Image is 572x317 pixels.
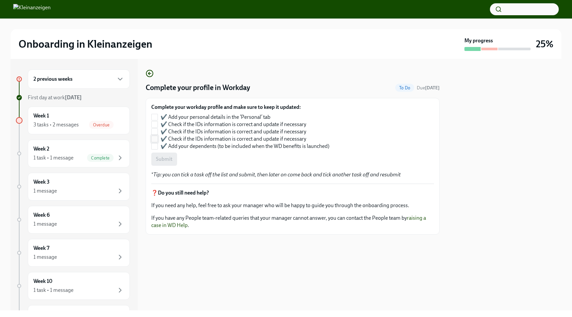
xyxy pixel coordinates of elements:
div: 1 task • 1 message [33,154,73,161]
span: October 8th, 2025 09:00 [417,85,440,91]
span: ✔️ Add your dependents (to be included when the WD benefits is launched) [161,143,329,150]
div: 3 tasks • 2 messages [33,121,79,128]
strong: [DATE] [65,94,82,101]
a: Week 61 message [16,206,130,234]
a: Week 71 message [16,239,130,267]
h6: Week 7 [33,245,49,252]
span: ✔️ Check if the IDs information is correct and update if necessary [161,128,306,135]
a: Week 13 tasks • 2 messagesOverdue [16,107,130,134]
div: 2 previous weeks [28,69,130,89]
div: 1 message [33,187,57,195]
strong: My progress [464,37,493,44]
h6: Week 2 [33,145,49,153]
img: Kleinanzeigen [13,4,51,15]
h3: 25% [536,38,553,50]
a: Week 101 task • 1 message [16,272,130,300]
span: First day at work [28,94,82,101]
h6: 2 previous weeks [33,75,72,83]
span: ✔️ Check if the IDs information is correct and update if necessary [161,121,306,128]
span: Complete [87,156,114,160]
span: Overdue [89,122,114,127]
span: ✔️ Add your personal details in the ‘Personal’ tab [161,113,270,121]
a: First day at work[DATE] [16,94,130,101]
span: To Do [395,85,414,90]
p: If you need any help, feel free to ask your manager who will be happy to guide you through the on... [151,202,434,209]
div: 1 message [33,253,57,261]
span: Due [417,85,440,91]
h6: Week 1 [33,112,49,119]
h6: Week 3 [33,178,50,186]
a: Week 21 task • 1 messageComplete [16,140,130,167]
div: 1 message [33,220,57,228]
label: Complete your workday profile and make sure to keep it updated: [151,104,335,111]
strong: [DATE] [425,85,440,91]
div: 1 task • 1 message [33,287,73,294]
p: ❓ [151,189,434,197]
p: If you have any People team-related queries that your manager cannot answer, you can contact the ... [151,214,434,229]
h2: Onboarding in Kleinanzeigen [19,37,152,51]
h4: Complete your profile in Workday [146,83,250,93]
h6: Week 6 [33,211,50,219]
em: Tip: you can tick a task off the list and submit, then later on come back and tick another task o... [153,171,401,178]
a: Week 31 message [16,173,130,201]
strong: Do you still need help? [158,190,209,196]
h6: Week 10 [33,278,52,285]
span: ✔️ Check if the IDs information is correct and update if necessary [161,135,306,143]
